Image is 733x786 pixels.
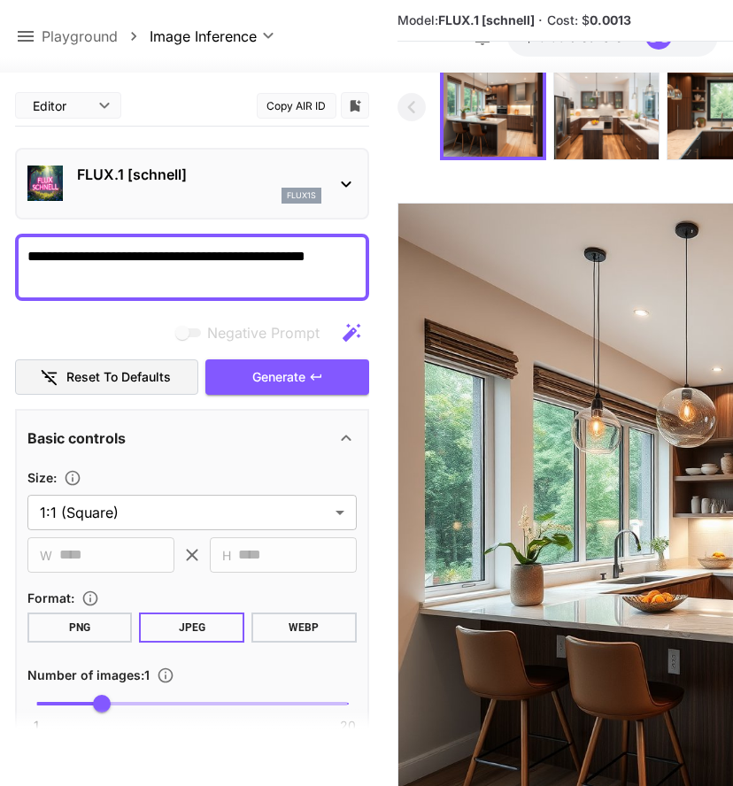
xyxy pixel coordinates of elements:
span: Size : [27,470,57,485]
span: $19.95 [525,29,569,44]
button: Choose the file format for the output image. [74,589,106,607]
b: FLUX.1 [schnell] [438,12,535,27]
div: Basic controls [27,417,357,459]
button: WEBP [251,613,357,643]
p: Basic controls [27,428,126,449]
span: 1:1 (Square) [40,502,328,523]
button: Specify how many images to generate in a single request. Each image generation will be charged se... [150,667,181,684]
span: Number of images : 1 [27,667,150,682]
span: Generate [252,366,305,389]
span: H [222,545,231,566]
img: Z [554,55,659,159]
span: Image Inference [150,26,257,47]
font: Reset to defaults [66,366,171,389]
button: Add to library [347,95,363,116]
span: Format : [27,590,74,605]
span: Negative Prompt [207,322,320,343]
span: Editor [33,96,88,115]
button: Generate [205,359,368,396]
p: · [538,10,543,31]
a: Playground [42,26,118,47]
font: Copy AIR ID [266,96,326,115]
div: FLUX.1 [schnell]flux1s [27,157,357,211]
span: Model: [397,12,535,27]
p: FLUX.1 [schnell] [77,164,321,185]
button: Reset to defaults [15,359,199,396]
span: W [40,545,52,566]
b: 0.0013 [590,12,631,27]
nav: breadcrumb [42,26,150,47]
button: PNG [27,613,133,643]
span: credits left [569,29,631,44]
button: Copy AIR ID [257,93,336,119]
button: Adjust the dimensions of the generated image by specifying its width and height in pixels, or sel... [57,469,89,487]
span: Cost: $ [547,12,631,27]
button: JPEG [139,613,244,643]
img: Z [444,58,543,157]
p: flux1s [287,189,316,202]
span: Negative prompts are not compatible with the selected model. [172,321,334,343]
